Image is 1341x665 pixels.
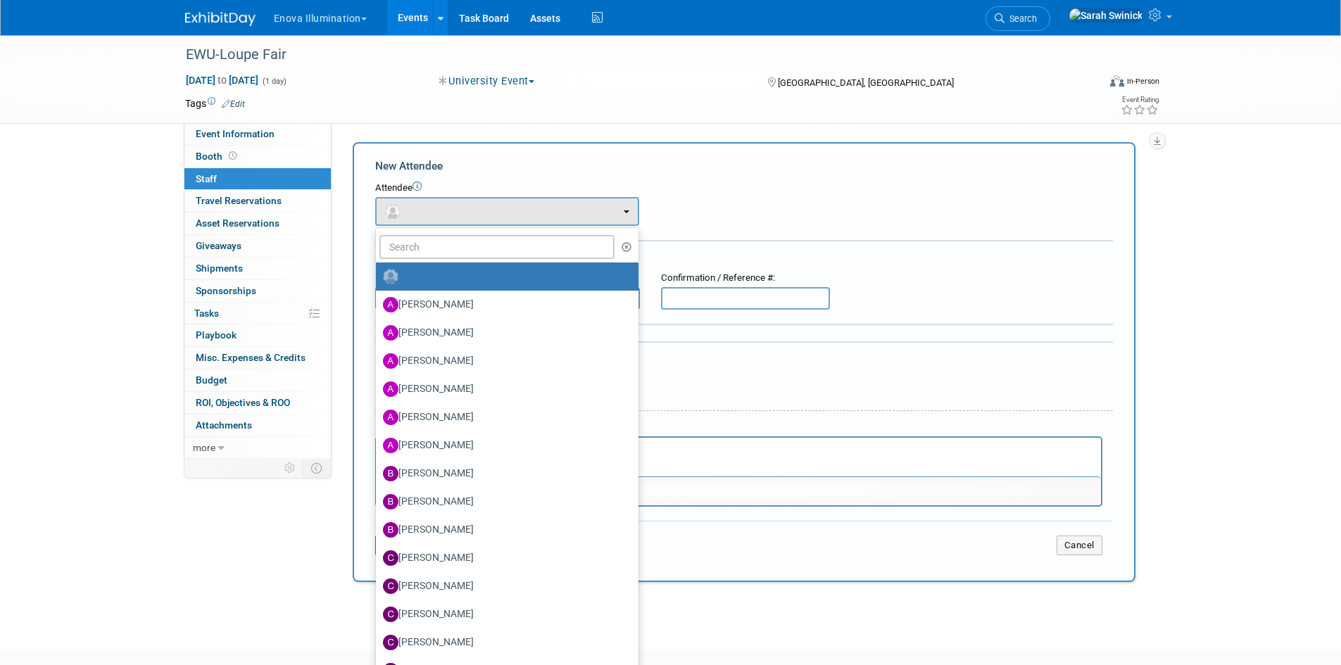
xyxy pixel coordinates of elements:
[196,419,252,431] span: Attachments
[184,280,331,302] a: Sponsorships
[383,522,398,538] img: B.jpg
[196,217,279,229] span: Asset Reservations
[383,269,398,284] img: Unassigned-User-Icon.png
[383,381,398,397] img: A.jpg
[383,438,398,453] img: A.jpg
[278,459,303,477] td: Personalize Event Tab Strip
[383,631,624,654] label: [PERSON_NAME]
[181,42,1077,68] div: EWU-Loupe Fair
[383,410,398,425] img: A.jpg
[1126,76,1159,87] div: In-Person
[383,350,624,372] label: [PERSON_NAME]
[383,378,624,400] label: [PERSON_NAME]
[383,462,624,485] label: [PERSON_NAME]
[383,490,624,513] label: [PERSON_NAME]
[375,251,1113,265] div: Registration / Ticket Info (optional)
[375,182,1113,195] div: Attendee
[196,151,239,162] span: Booth
[196,240,241,251] span: Giveaways
[184,303,331,324] a: Tasks
[1057,536,1102,555] button: Cancel
[383,406,624,429] label: [PERSON_NAME]
[375,158,1113,174] div: New Attendee
[196,374,227,386] span: Budget
[185,96,245,110] td: Tags
[184,146,331,167] a: Booth
[184,123,331,145] a: Event Information
[184,258,331,279] a: Shipments
[383,607,398,622] img: C.jpg
[383,519,624,541] label: [PERSON_NAME]
[184,414,331,436] a: Attachments
[261,77,287,86] span: (1 day)
[1069,8,1143,23] img: Sarah Swinick
[215,75,229,86] span: to
[661,272,830,285] div: Confirmation / Reference #:
[383,325,398,341] img: A.jpg
[196,329,237,341] span: Playbook
[383,293,624,316] label: [PERSON_NAME]
[383,635,398,650] img: C.jpg
[184,324,331,346] a: Playbook
[377,438,1101,476] iframe: Rich Text Area
[196,128,275,139] span: Event Information
[383,547,624,569] label: [PERSON_NAME]
[184,235,331,257] a: Giveaways
[184,168,331,190] a: Staff
[302,459,331,477] td: Toggle Event Tabs
[194,308,219,319] span: Tasks
[383,550,398,566] img: C.jpg
[196,285,256,296] span: Sponsorships
[185,74,259,87] span: [DATE] [DATE]
[383,578,398,594] img: C.jpg
[383,494,398,509] img: B.jpg
[226,151,239,161] span: Booth not reserved yet
[375,352,1113,366] div: Misc. Attachments & Notes
[184,347,331,369] a: Misc. Expenses & Credits
[196,262,243,274] span: Shipments
[383,466,398,481] img: B.jpg
[185,12,256,26] img: ExhibitDay
[778,77,954,88] span: [GEOGRAPHIC_DATA], [GEOGRAPHIC_DATA]
[383,353,398,369] img: A.jpg
[196,173,217,184] span: Staff
[184,190,331,212] a: Travel Reservations
[184,369,331,391] a: Budget
[383,434,624,457] label: [PERSON_NAME]
[986,6,1050,31] a: Search
[434,74,540,89] button: University Event
[1005,13,1037,24] span: Search
[383,575,624,597] label: [PERSON_NAME]
[383,297,398,312] img: A.jpg
[184,437,331,459] a: more
[383,603,624,626] label: [PERSON_NAME]
[184,392,331,414] a: ROI, Objectives & ROO
[193,442,215,453] span: more
[196,195,282,206] span: Travel Reservations
[375,421,1102,434] div: Notes
[184,213,331,234] a: Asset Reservations
[1110,75,1124,87] img: Format-Inperson.png
[222,99,245,109] a: Edit
[196,397,290,408] span: ROI, Objectives & ROO
[379,235,615,259] input: Search
[1015,73,1160,94] div: Event Format
[1121,96,1159,103] div: Event Rating
[196,352,306,363] span: Misc. Expenses & Credits
[383,322,624,344] label: [PERSON_NAME]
